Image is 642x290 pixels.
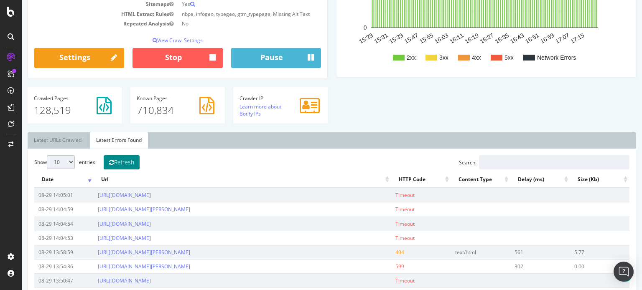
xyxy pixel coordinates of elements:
[156,19,299,28] td: No
[13,155,74,169] label: Show entries
[72,171,369,188] th: Url: activate to sort column ascending
[548,171,608,188] th: Size (Kb): activate to sort column ascending
[437,155,608,169] label: Search:
[76,192,129,199] a: [URL][DOMAIN_NAME]
[418,54,427,61] text: 3xx
[374,235,393,242] span: Timeout
[76,206,168,213] a: [URL][DOMAIN_NAME][PERSON_NAME]
[614,262,634,282] div: Open Intercom Messenger
[336,32,352,45] text: 15:23
[13,188,72,202] td: 08-29 14:05:01
[13,259,72,273] td: 08-29 13:54:36
[374,206,393,213] span: Timeout
[13,48,102,68] a: Settings
[25,155,53,169] select: Showentries
[13,245,72,259] td: 08-29 13:58:59
[156,9,299,19] td: nbpa, infogeo, typegeo, gtm_typepage, Missing Alt Text
[115,96,197,101] h4: Pages Known
[111,48,201,68] button: Stop
[502,32,519,45] text: 16:51
[429,171,489,188] th: Content Type: activate to sort column ascending
[76,249,168,256] a: [URL][DOMAIN_NAME][PERSON_NAME]
[412,32,428,45] text: 16:03
[489,245,548,259] td: 561
[13,231,72,245] td: 08-29 14:04:53
[76,220,129,227] a: [URL][DOMAIN_NAME]
[548,32,564,45] text: 17:15
[457,32,473,45] text: 16:27
[13,273,72,287] td: 08-29 13:50:47
[82,155,118,169] button: Refresh
[6,132,66,149] a: Latest URLs Crawled
[374,249,382,256] span: 404
[115,103,197,117] p: 710,834
[429,245,489,259] td: text/html
[13,171,72,188] th: Date: activate to sort column ascending
[369,171,429,188] th: HTTP Code: activate to sort column ascending
[442,32,458,45] text: 16:19
[351,32,367,45] text: 15:31
[489,259,548,273] td: 302
[76,263,168,270] a: [URL][DOMAIN_NAME][PERSON_NAME]
[457,155,608,169] input: Search:
[382,32,398,45] text: 15:47
[487,32,504,45] text: 16:43
[374,277,393,284] span: Timeout
[13,19,156,28] td: Repeated Analysis
[13,37,299,44] p: View Crawl Settings
[218,96,300,101] h4: Crawler IP
[472,32,489,45] text: 16:35
[12,96,94,101] h4: Pages Crawled
[548,245,608,259] td: 5.77
[218,103,260,117] a: Learn more about Botify IPs
[76,277,129,284] a: [URL][DOMAIN_NAME]
[427,32,443,45] text: 16:11
[517,32,534,45] text: 16:59
[374,263,382,270] span: 599
[397,32,413,45] text: 15:55
[385,54,394,61] text: 2xx
[12,103,94,117] p: 128,519
[532,32,549,45] text: 17:07
[13,202,72,216] td: 08-29 14:04:59
[489,171,548,188] th: Delay (ms): activate to sort column ascending
[374,192,393,199] span: Timeout
[68,132,126,149] a: Latest Errors Found
[342,25,345,31] text: 0
[483,54,492,61] text: 5xx
[548,259,608,273] td: 0.00
[450,54,459,61] text: 4xx
[76,235,129,242] a: [URL][DOMAIN_NAME]
[367,32,383,45] text: 15:39
[13,9,156,19] td: HTML Extract Rules
[515,54,554,61] text: Network Errors
[374,220,393,227] span: Timeout
[13,217,72,231] td: 08-29 14:04:54
[209,48,299,68] button: Pause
